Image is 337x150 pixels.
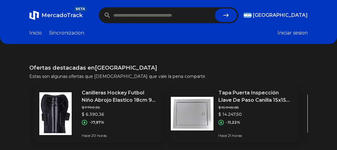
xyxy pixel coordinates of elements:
p: Canilleras Hockey Futbol Niño Abrojo Elastico 18cm 9-12 Años [82,89,156,104]
span: MercadoTrack [41,12,83,19]
img: Featured image [171,92,213,135]
a: Sincronizacion [49,29,84,37]
p: $ 7.790,36 [82,105,156,110]
button: [GEOGRAPHIC_DATA] [244,12,308,19]
h1: Ofertas destacadas en [GEOGRAPHIC_DATA] [29,64,308,72]
img: Argentina [244,13,252,18]
img: Featured image [34,92,77,135]
p: $ 14.247,50 [218,111,293,117]
p: Hace 21 horas [218,133,293,138]
p: $ 6.390,36 [82,111,156,117]
a: Inicio [29,29,42,37]
a: Featured imageTapa Puerta Inspección Llave De Paso Canilla 15x15 Cm Chapa$ 16.048,68$ 14.247,50-1... [171,84,298,143]
p: Hace 20 horas [82,133,156,138]
a: MercadoTrackBETA [29,10,83,20]
button: Iniciar sesion [278,29,308,37]
img: MercadoTrack [29,10,39,20]
p: -11,22% [226,120,240,125]
p: Tapa Puerta Inspección Llave De Paso Canilla 15x15 Cm Chapa [218,89,293,104]
span: BETA [73,6,88,12]
p: Estas son algunas ofertas que [DEMOGRAPHIC_DATA] que vale la pena compartir. [29,73,308,79]
p: $ 16.048,68 [218,105,293,110]
a: Featured imageCanilleras Hockey Futbol Niño Abrojo Elastico 18cm 9-12 Años$ 7.790,36$ 6.390,36-17... [34,84,161,143]
p: -17,97% [90,120,104,125]
span: [GEOGRAPHIC_DATA] [253,12,308,19]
